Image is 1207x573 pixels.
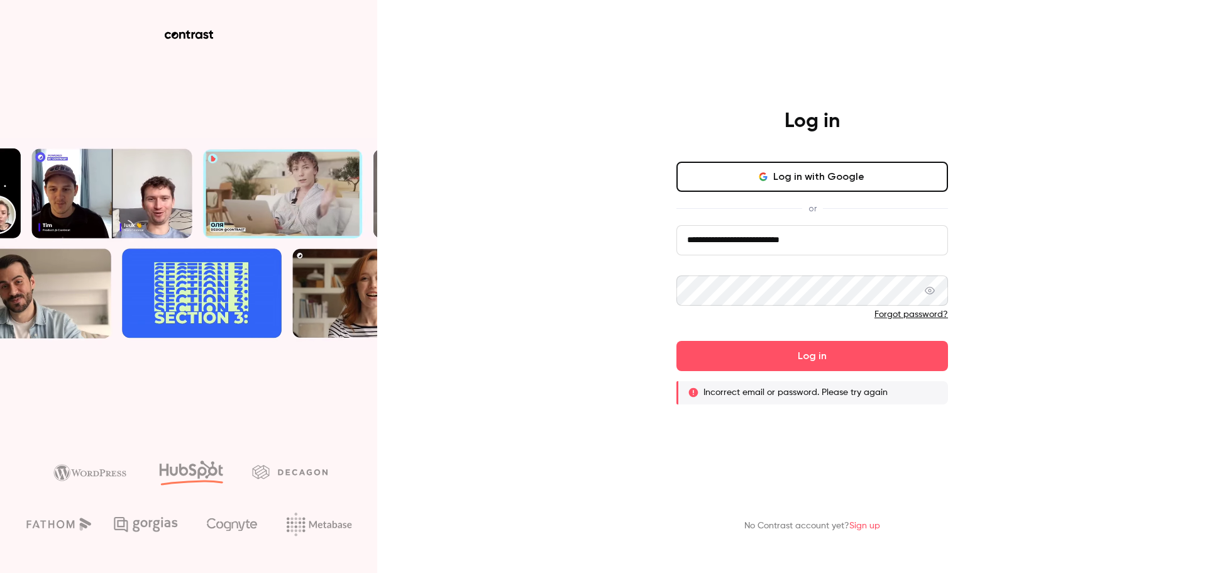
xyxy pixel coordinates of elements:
[802,202,823,215] span: or
[676,341,948,371] button: Log in
[744,520,880,533] p: No Contrast account yet?
[703,386,888,399] p: Incorrect email or password. Please try again
[874,310,948,319] a: Forgot password?
[785,109,840,134] h4: Log in
[676,162,948,192] button: Log in with Google
[252,465,328,479] img: decagon
[849,521,880,530] a: Sign up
